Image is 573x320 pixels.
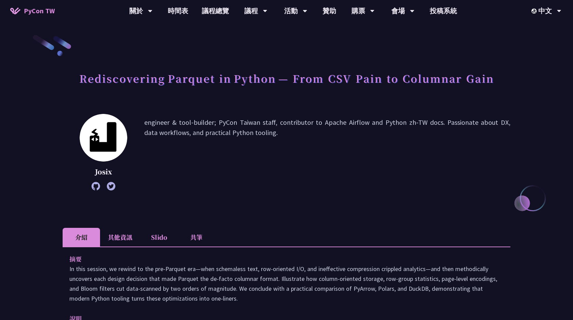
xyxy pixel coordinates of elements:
[80,114,127,162] img: Josix
[140,228,178,247] li: Slido
[69,264,504,303] p: In this session, we rewind to the pre‑Parquet era—when schemaless text, row‑oriented I/O, and ine...
[24,6,55,16] span: PyCon TW
[79,68,494,88] h1: Rediscovering Parquet in Python — From CSV Pain to Columnar Gain
[10,7,20,14] img: Home icon of PyCon TW 2025
[63,228,100,247] li: 介紹
[531,9,538,14] img: Locale Icon
[144,117,510,187] p: engineer & tool-builder; PyCon Taiwan staff, contributor to Apache Airflow and Python zh-TW docs....
[178,228,215,247] li: 共筆
[100,228,140,247] li: 其他資訊
[69,254,490,264] p: 摘要
[80,167,127,177] p: Josix
[3,2,62,19] a: PyCon TW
